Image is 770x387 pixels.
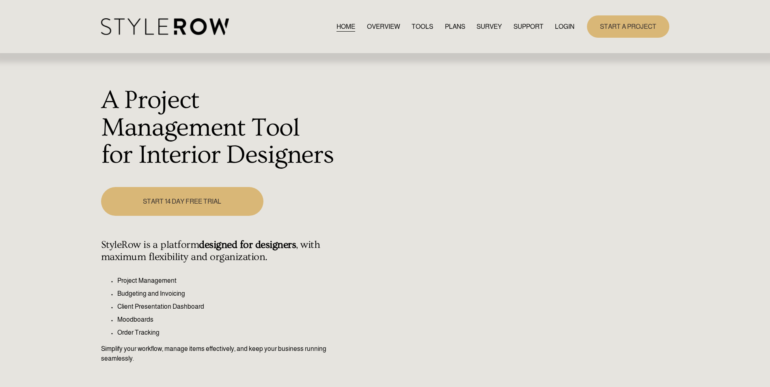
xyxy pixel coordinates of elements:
[101,187,263,216] a: START 14 DAY FREE TRIAL
[101,344,335,363] p: Simplify your workflow, manage items effectively, and keep your business running seamlessly.
[101,18,229,35] img: StyleRow
[445,21,465,32] a: PLANS
[117,276,335,286] p: Project Management
[117,302,335,312] p: Client Presentation Dashboard
[117,328,335,338] p: Order Tracking
[513,22,544,32] span: SUPPORT
[117,315,335,325] p: Moodboards
[336,21,355,32] a: HOME
[117,289,335,299] p: Budgeting and Invoicing
[513,21,544,32] a: folder dropdown
[101,87,335,169] h1: A Project Management Tool for Interior Designers
[199,239,296,251] strong: designed for designers
[101,239,335,263] h4: StyleRow is a platform , with maximum flexibility and organization.
[412,21,433,32] a: TOOLS
[367,21,400,32] a: OVERVIEW
[555,21,574,32] a: LOGIN
[477,21,502,32] a: SURVEY
[587,15,669,38] a: START A PROJECT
